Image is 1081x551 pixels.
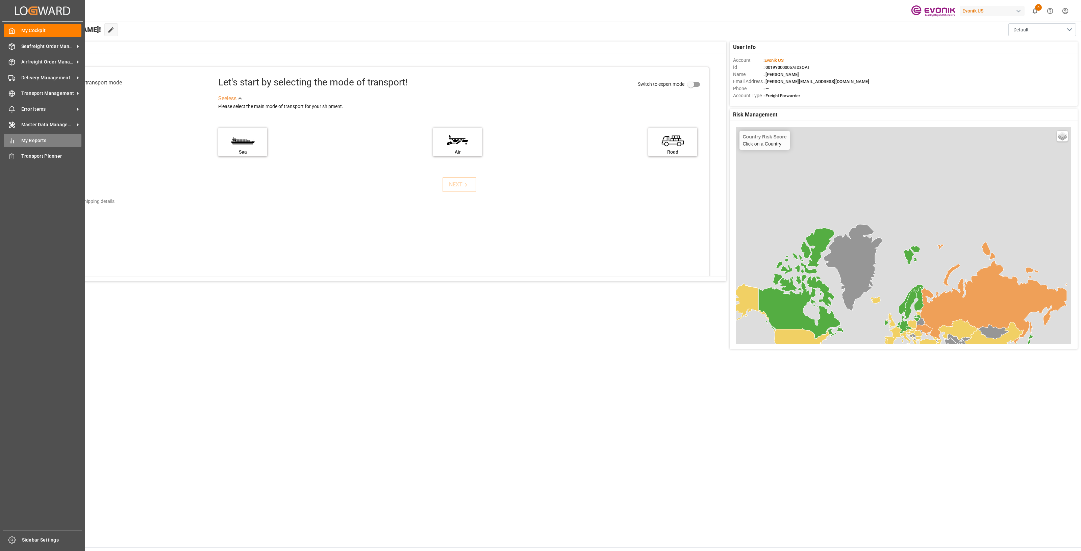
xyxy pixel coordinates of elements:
span: Email Address [733,78,763,85]
span: Hello [PERSON_NAME]! [28,23,101,36]
span: Name [733,71,763,78]
a: Transport Planner [4,150,81,163]
div: Let's start by selecting the mode of transport! [218,75,408,89]
button: show 5 new notifications [1027,3,1042,19]
span: : Freight Forwarder [763,93,800,98]
span: Master Data Management [21,121,75,128]
button: NEXT [443,177,476,192]
div: See less [218,95,236,103]
span: Risk Management [733,111,777,119]
span: : [PERSON_NAME][EMAIL_ADDRESS][DOMAIN_NAME] [763,79,869,84]
button: Evonik US [960,4,1027,17]
span: Error Items [21,106,75,113]
span: Account Type [733,92,763,99]
img: Evonik-brand-mark-Deep-Purple-RGB.jpeg_1700498283.jpeg [911,5,955,17]
span: : — [763,86,769,91]
span: Transport Planner [21,153,82,160]
div: NEXT [449,181,470,189]
div: Air [436,149,479,156]
span: My Reports [21,137,82,144]
span: Transport Management [21,90,75,97]
span: : [PERSON_NAME] [763,72,799,77]
a: Layers [1057,131,1068,141]
span: Airfreight Order Management [21,58,75,65]
a: My Cockpit [4,24,81,37]
span: User Info [733,43,756,51]
span: Id [733,64,763,71]
h4: Country Risk Score [743,134,787,139]
span: 5 [1035,4,1042,11]
a: My Reports [4,134,81,147]
div: Evonik US [960,6,1025,16]
span: : 0019Y0000057sDzQAI [763,65,809,70]
button: open menu [1008,23,1076,36]
span: Phone [733,85,763,92]
div: Select transport mode [70,79,122,87]
div: Sea [222,149,264,156]
span: Delivery Management [21,74,75,81]
div: Add shipping details [72,198,115,205]
span: : [763,58,784,63]
button: Help Center [1042,3,1058,19]
div: Please select the main mode of transport for your shipment. [218,103,704,111]
span: Default [1013,26,1029,33]
span: Seafreight Order Management [21,43,75,50]
span: Evonik US [764,58,784,63]
div: Click on a Country [743,134,787,147]
span: Sidebar Settings [22,536,82,544]
span: Switch to expert mode [638,81,684,86]
span: Account [733,57,763,64]
span: My Cockpit [21,27,82,34]
div: Road [652,149,694,156]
